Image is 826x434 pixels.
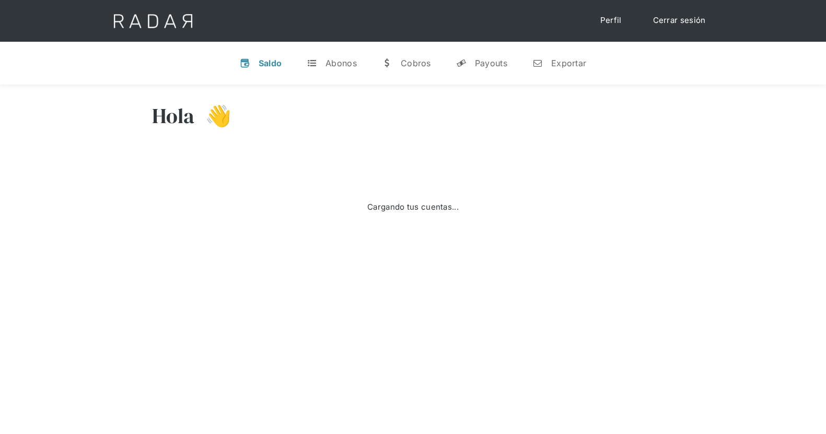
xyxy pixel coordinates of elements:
div: Abonos [325,58,357,68]
div: v [240,58,250,68]
div: Cargando tus cuentas... [367,201,459,213]
div: y [456,58,467,68]
div: Exportar [551,58,586,68]
div: t [307,58,317,68]
a: Cerrar sesión [643,10,716,31]
div: Payouts [475,58,507,68]
a: Perfil [590,10,632,31]
div: Cobros [401,58,431,68]
h3: Hola [152,103,195,129]
div: n [532,58,543,68]
div: Saldo [259,58,282,68]
h3: 👋 [195,103,231,129]
div: w [382,58,392,68]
